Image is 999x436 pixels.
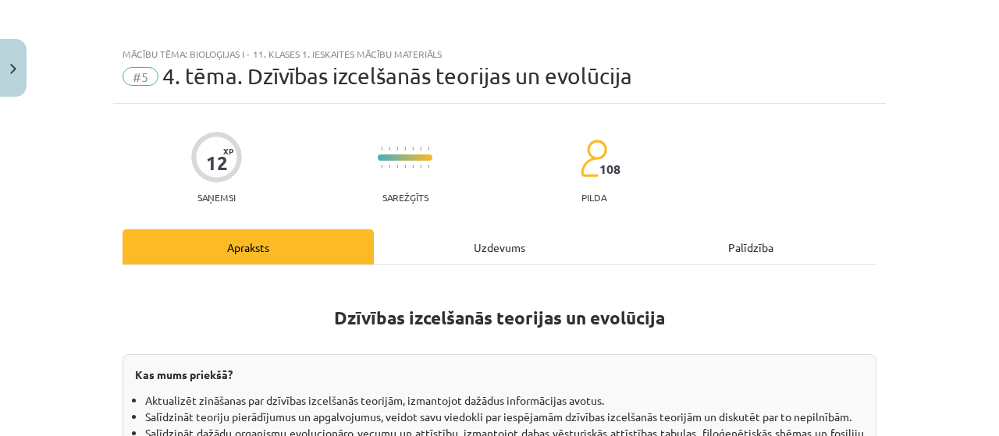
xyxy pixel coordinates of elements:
img: icon-short-line-57e1e144782c952c97e751825c79c345078a6d821885a25fce030b3d8c18986b.svg [396,165,398,168]
img: icon-short-line-57e1e144782c952c97e751825c79c345078a6d821885a25fce030b3d8c18986b.svg [389,165,390,168]
img: icon-short-line-57e1e144782c952c97e751825c79c345078a6d821885a25fce030b3d8c18986b.svg [412,147,414,151]
div: Palīdzība [625,229,876,264]
p: Sarežģīts [382,192,428,203]
p: pilda [581,192,606,203]
div: Apraksts [123,229,374,264]
img: icon-close-lesson-0947bae3869378f0d4975bcd49f059093ad1ed9edebbc8119c70593378902aed.svg [10,64,16,74]
img: icon-short-line-57e1e144782c952c97e751825c79c345078a6d821885a25fce030b3d8c18986b.svg [381,147,382,151]
img: icon-short-line-57e1e144782c952c97e751825c79c345078a6d821885a25fce030b3d8c18986b.svg [389,147,390,151]
img: icon-short-line-57e1e144782c952c97e751825c79c345078a6d821885a25fce030b3d8c18986b.svg [420,147,421,151]
div: 12 [206,152,228,174]
li: Salīdzināt teoriju pierādījumus un apgalvojumus, veidot savu viedokli par iespējamām dzīvības izc... [145,409,864,425]
img: icon-short-line-57e1e144782c952c97e751825c79c345078a6d821885a25fce030b3d8c18986b.svg [404,147,406,151]
img: icon-short-line-57e1e144782c952c97e751825c79c345078a6d821885a25fce030b3d8c18986b.svg [404,165,406,168]
span: XP [223,147,233,155]
img: students-c634bb4e5e11cddfef0936a35e636f08e4e9abd3cc4e673bd6f9a4125e45ecb1.svg [580,139,607,178]
img: icon-short-line-57e1e144782c952c97e751825c79c345078a6d821885a25fce030b3d8c18986b.svg [412,165,414,168]
img: icon-short-line-57e1e144782c952c97e751825c79c345078a6d821885a25fce030b3d8c18986b.svg [420,165,421,168]
div: Uzdevums [374,229,625,264]
img: icon-short-line-57e1e144782c952c97e751825c79c345078a6d821885a25fce030b3d8c18986b.svg [428,165,429,168]
span: 108 [599,162,620,176]
div: Mācību tēma: Bioloģijas i - 11. klases 1. ieskaites mācību materiāls [123,48,876,59]
img: icon-short-line-57e1e144782c952c97e751825c79c345078a6d821885a25fce030b3d8c18986b.svg [381,165,382,168]
p: Saņemsi [191,192,242,203]
span: 4. tēma. Dzīvības izcelšanās teorijas un evolūcija [162,63,632,89]
span: #5 [123,67,158,86]
img: icon-short-line-57e1e144782c952c97e751825c79c345078a6d821885a25fce030b3d8c18986b.svg [396,147,398,151]
img: icon-short-line-57e1e144782c952c97e751825c79c345078a6d821885a25fce030b3d8c18986b.svg [428,147,429,151]
li: Aktualizēt zināšanas par dzīvības izcelšanās teorijām, izmantojot dažādus informācijas avotus. [145,392,864,409]
strong: Kas mums priekšā? [135,367,233,381]
strong: Dzīvības izcelšanās teorijas un evolūcija [334,307,665,329]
